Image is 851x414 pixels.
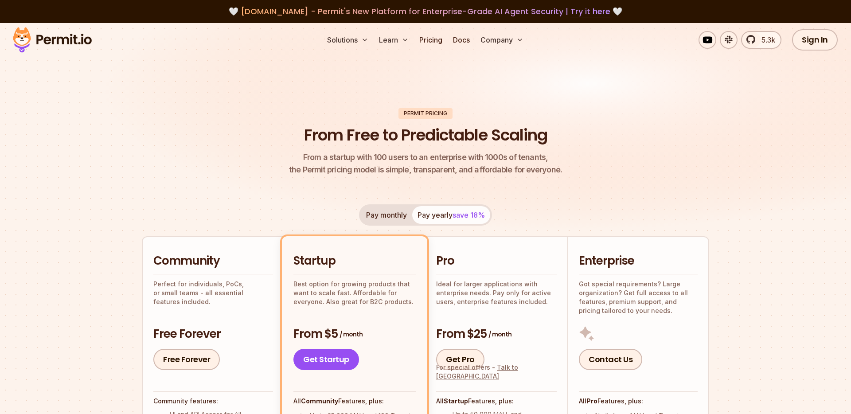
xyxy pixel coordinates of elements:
[579,397,698,406] h4: All Features, plus:
[241,6,610,17] span: [DOMAIN_NAME] - Permit's New Platform for Enterprise-Grade AI Agent Security |
[289,151,562,164] span: From a startup with 100 users to an enterprise with 1000s of tenants,
[586,397,597,405] strong: Pro
[293,397,416,406] h4: All Features, plus:
[398,108,453,119] div: Permit Pricing
[293,253,416,269] h2: Startup
[293,326,416,342] h3: From $5
[570,6,610,17] a: Try it here
[792,29,838,51] a: Sign In
[436,363,557,381] div: For special offers -
[21,5,830,18] div: 🤍 🤍
[293,280,416,306] p: Best option for growing products that want to scale fast. Affordable for everyone. Also great for...
[153,326,273,342] h3: Free Forever
[304,124,547,146] h1: From Free to Predictable Scaling
[436,280,557,306] p: Ideal for larger applications with enterprise needs. Pay only for active users, enterprise featur...
[756,35,775,45] span: 5.3k
[375,31,412,49] button: Learn
[449,31,473,49] a: Docs
[361,206,412,224] button: Pay monthly
[436,253,557,269] h2: Pro
[488,330,511,339] span: / month
[340,330,363,339] span: / month
[293,349,359,370] a: Get Startup
[444,397,468,405] strong: Startup
[153,397,273,406] h4: Community features:
[436,326,557,342] h3: From $25
[579,349,642,370] a: Contact Us
[436,397,557,406] h4: All Features, plus:
[416,31,446,49] a: Pricing
[289,151,562,176] p: the Permit pricing model is simple, transparent, and affordable for everyone.
[477,31,527,49] button: Company
[436,349,484,370] a: Get Pro
[301,397,338,405] strong: Community
[579,253,698,269] h2: Enterprise
[579,280,698,315] p: Got special requirements? Large organization? Get full access to all features, premium support, a...
[153,349,220,370] a: Free Forever
[324,31,372,49] button: Solutions
[153,253,273,269] h2: Community
[741,31,781,49] a: 5.3k
[153,280,273,306] p: Perfect for individuals, PoCs, or small teams - all essential features included.
[9,25,96,55] img: Permit logo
